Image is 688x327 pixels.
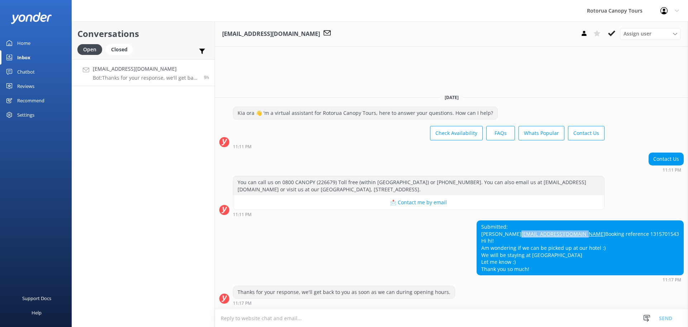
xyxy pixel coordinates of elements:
[233,145,252,149] strong: 11:11 PM
[649,153,683,165] div: Contact Us
[430,126,483,140] button: Check Availability
[477,277,684,282] div: Sep 16 2025 11:17pm (UTC +12:00) Pacific/Auckland
[519,126,564,140] button: Whats Popular
[233,195,604,210] button: 📩 Contact me by email
[649,167,684,172] div: Sep 16 2025 11:11pm (UTC +12:00) Pacific/Auckland
[568,126,605,140] button: Contact Us
[17,79,34,93] div: Reviews
[77,27,209,41] h2: Conversations
[477,221,683,275] div: Submitted: [PERSON_NAME] Booking reference 1315701543 Hi hi! Am wondering if we can be picked up ...
[233,301,252,305] strong: 11:17 PM
[106,44,133,55] div: Closed
[663,168,681,172] strong: 11:11 PM
[77,45,106,53] a: Open
[22,291,51,305] div: Support Docs
[17,108,34,122] div: Settings
[620,28,681,39] div: Assign User
[521,230,605,237] a: [EMAIL_ADDRESS][DOMAIN_NAME]
[222,29,320,39] h3: [EMAIL_ADDRESS][DOMAIN_NAME]
[17,93,44,108] div: Recommend
[233,144,605,149] div: Sep 16 2025 11:11pm (UTC +12:00) Pacific/Auckland
[623,30,651,38] span: Assign user
[93,65,199,73] h4: [EMAIL_ADDRESS][DOMAIN_NAME]
[233,300,455,305] div: Sep 16 2025 11:17pm (UTC +12:00) Pacific/Auckland
[233,212,605,217] div: Sep 16 2025 11:11pm (UTC +12:00) Pacific/Auckland
[93,75,199,81] p: Bot: Thanks for your response, we'll get back to you as soon as we can during opening hours.
[204,74,209,80] span: Sep 16 2025 11:17pm (UTC +12:00) Pacific/Auckland
[17,36,30,50] div: Home
[32,305,42,320] div: Help
[11,12,52,24] img: yonder-white-logo.png
[233,212,252,217] strong: 11:11 PM
[17,65,35,79] div: Chatbot
[17,50,30,65] div: Inbox
[72,59,215,86] a: [EMAIL_ADDRESS][DOMAIN_NAME]Bot:Thanks for your response, we'll get back to you as soon as we can...
[486,126,515,140] button: FAQs
[440,94,463,101] span: [DATE]
[233,286,455,298] div: Thanks for your response, we'll get back to you as soon as we can during opening hours.
[106,45,137,53] a: Closed
[663,278,681,282] strong: 11:17 PM
[77,44,102,55] div: Open
[233,176,604,195] div: You can call us on 0800 CANOPY (226679) Toll free (within [GEOGRAPHIC_DATA]) or [PHONE_NUMBER]. Y...
[233,107,497,119] div: Kia ora 👋 'm a virtual assistant for Rotorua Canopy Tours, here to answer your questions. How can...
